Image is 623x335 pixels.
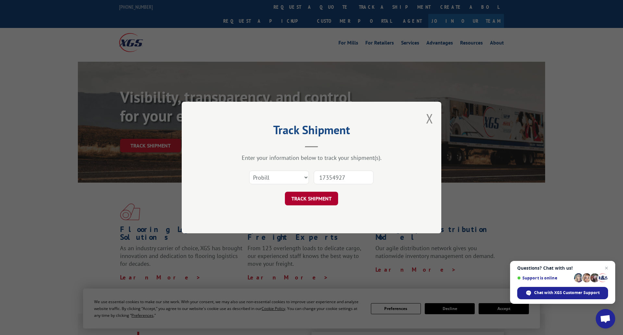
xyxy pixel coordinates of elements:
span: Questions? Chat with us! [517,265,608,271]
button: Close modal [426,110,433,127]
button: TRACK SHIPMENT [285,192,338,205]
span: Chat with XGS Customer Support [534,290,600,296]
span: Chat with XGS Customer Support [517,287,608,299]
span: Support is online [517,276,572,280]
input: Number(s) [314,171,373,184]
div: Enter your information below to track your shipment(s). [214,154,409,161]
a: Open chat [596,309,615,329]
h2: Track Shipment [214,125,409,138]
